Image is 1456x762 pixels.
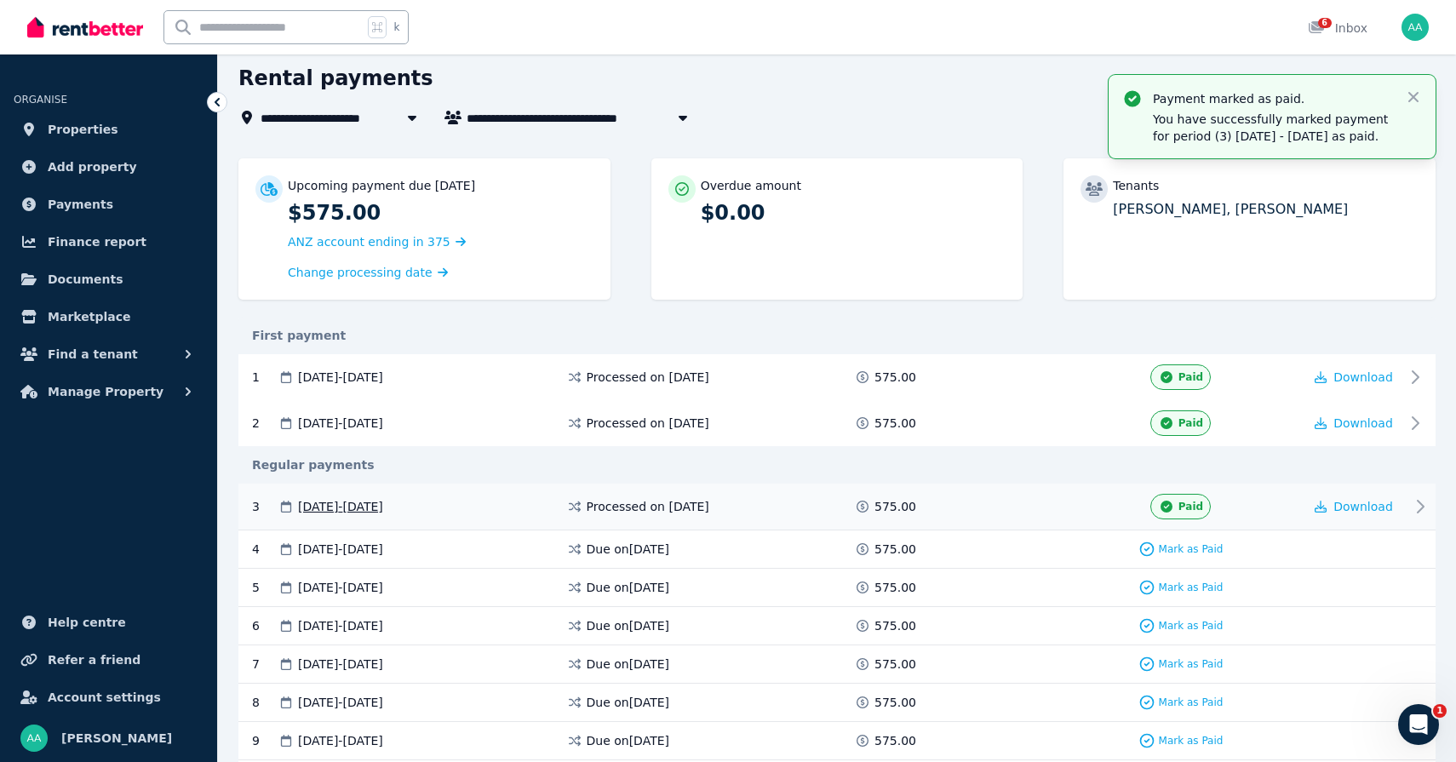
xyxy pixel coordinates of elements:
span: [DATE] - [DATE] [298,579,383,596]
a: Properties [14,112,203,146]
span: [DATE] - [DATE] [298,694,383,711]
div: Inbox [1308,20,1367,37]
button: Find a tenant [14,337,203,371]
span: ANZ account ending in 375 [288,235,450,249]
span: Download [1333,416,1393,430]
div: 4 [252,541,278,558]
p: $575.00 [288,199,593,226]
span: Due on [DATE] [587,541,670,558]
span: 575.00 [874,415,916,432]
span: 6 [1318,18,1332,28]
span: Help centre [48,612,126,633]
a: Marketplace [14,300,203,334]
span: Add property [48,157,137,177]
p: Tenants [1113,177,1159,194]
span: [DATE] - [DATE] [298,415,383,432]
span: Processed on [DATE] [587,369,709,386]
span: 575.00 [874,498,916,515]
p: $0.00 [701,199,1006,226]
p: [PERSON_NAME], [PERSON_NAME] [1113,199,1419,220]
span: 575.00 [874,541,916,558]
a: Help centre [14,605,203,639]
span: Payments [48,194,113,215]
span: [PERSON_NAME] [61,728,172,748]
img: Ashlee Arndt [1402,14,1429,41]
button: Manage Property [14,375,203,409]
img: Ashlee Arndt [20,725,48,752]
div: 2 [252,415,278,432]
span: [DATE] - [DATE] [298,732,383,749]
a: Account settings [14,680,203,714]
span: Mark as Paid [1159,696,1224,709]
span: [DATE] - [DATE] [298,498,383,515]
div: 7 [252,656,278,673]
span: ORGANISE [14,94,67,106]
span: Mark as Paid [1159,734,1224,748]
span: Mark as Paid [1159,657,1224,671]
p: Payment marked as paid. [1153,90,1391,107]
a: Documents [14,262,203,296]
button: Download [1315,498,1393,515]
h1: Rental payments [238,65,433,92]
span: Processed on [DATE] [587,415,709,432]
span: Paid [1178,500,1203,513]
span: Account settings [48,687,161,708]
span: Due on [DATE] [587,732,670,749]
div: 3 [252,494,278,519]
p: You have successfully marked payment for period (3) [DATE] - [DATE] as paid. [1153,111,1391,145]
span: 575.00 [874,617,916,634]
span: Due on [DATE] [587,656,670,673]
span: Refer a friend [48,650,140,670]
button: Download [1315,369,1393,386]
span: [DATE] - [DATE] [298,369,383,386]
span: 575.00 [874,694,916,711]
div: 9 [252,732,278,749]
div: 1 [252,369,278,386]
a: Add property [14,150,203,184]
a: Change processing date [288,264,448,281]
span: Mark as Paid [1159,542,1224,556]
span: Paid [1178,370,1203,384]
span: 575.00 [874,369,916,386]
span: Download [1333,370,1393,384]
span: 575.00 [874,656,916,673]
span: Due on [DATE] [587,617,670,634]
span: Download [1333,500,1393,513]
div: First payment [238,327,1436,344]
span: Processed on [DATE] [587,498,709,515]
span: [DATE] - [DATE] [298,617,383,634]
div: 5 [252,579,278,596]
span: Finance report [48,232,146,252]
span: Mark as Paid [1159,581,1224,594]
div: 8 [252,694,278,711]
div: 6 [252,617,278,634]
span: Properties [48,119,118,140]
a: Finance report [14,225,203,259]
span: Marketplace [48,307,130,327]
a: Refer a friend [14,643,203,677]
span: Manage Property [48,381,163,402]
span: Change processing date [288,264,433,281]
span: 575.00 [874,732,916,749]
img: RentBetter [27,14,143,40]
span: [DATE] - [DATE] [298,541,383,558]
span: Find a tenant [48,344,138,364]
span: Documents [48,269,123,289]
p: Overdue amount [701,177,801,194]
a: Payments [14,187,203,221]
span: 575.00 [874,579,916,596]
span: Due on [DATE] [587,694,670,711]
button: Download [1315,415,1393,432]
iframe: Intercom live chat [1398,704,1439,745]
span: Due on [DATE] [587,579,670,596]
p: Upcoming payment due [DATE] [288,177,475,194]
span: Mark as Paid [1159,619,1224,633]
div: Regular payments [238,456,1436,473]
span: 1 [1433,704,1447,718]
span: k [393,20,399,34]
span: Paid [1178,416,1203,430]
span: [DATE] - [DATE] [298,656,383,673]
